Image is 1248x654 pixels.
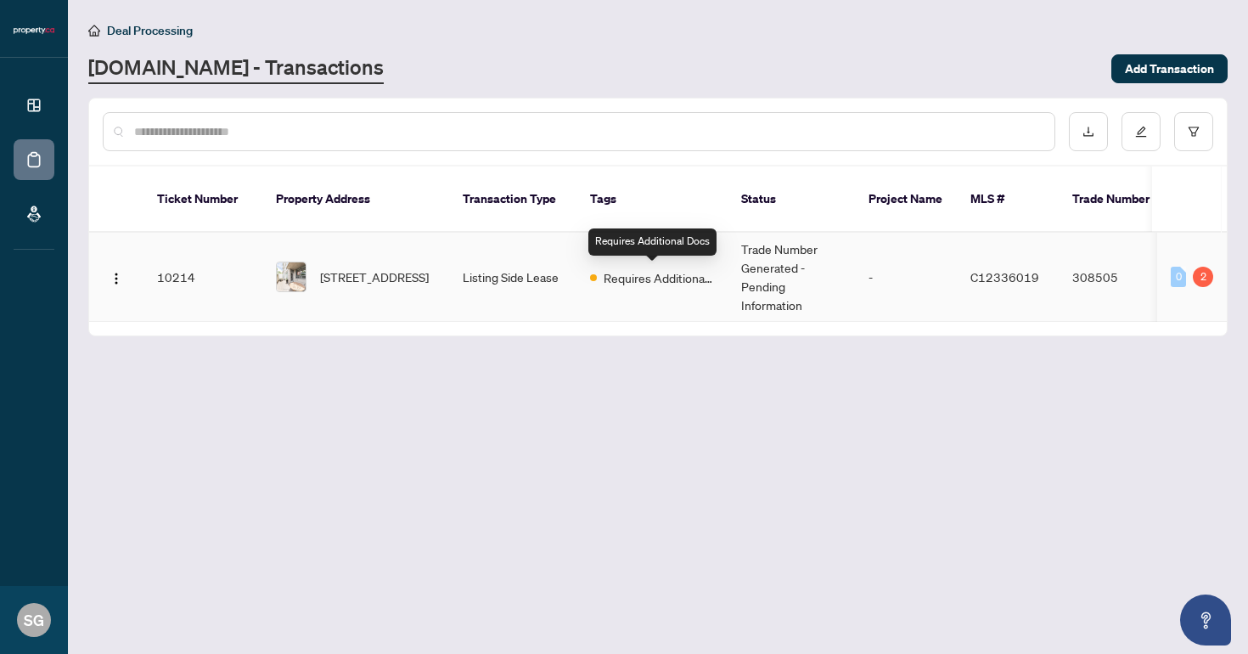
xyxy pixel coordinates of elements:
td: 308505 [1059,233,1178,322]
span: Deal Processing [107,23,193,38]
button: filter [1174,112,1213,151]
img: thumbnail-img [277,262,306,291]
th: MLS # [957,166,1059,233]
th: Project Name [855,166,957,233]
span: Add Transaction [1125,55,1214,82]
th: Status [728,166,855,233]
button: Logo [103,263,130,290]
th: Trade Number [1059,166,1178,233]
span: download [1082,126,1094,138]
button: Open asap [1180,595,1231,646]
img: Logo [110,272,123,285]
span: edit [1135,126,1147,138]
td: Trade Number Generated - Pending Information [728,233,855,322]
div: 0 [1171,267,1186,287]
button: download [1069,112,1108,151]
span: home [88,25,100,37]
img: logo [14,25,54,36]
div: Requires Additional Docs [588,228,717,256]
th: Ticket Number [143,166,262,233]
td: 10214 [143,233,262,322]
th: Transaction Type [449,166,576,233]
span: C12336019 [970,269,1039,285]
button: edit [1122,112,1161,151]
th: Tags [576,166,728,233]
button: Add Transaction [1111,54,1228,83]
span: [STREET_ADDRESS] [320,268,429,286]
th: Property Address [262,166,449,233]
span: filter [1188,126,1200,138]
span: SG [24,608,44,632]
div: 2 [1193,267,1213,287]
td: Listing Side Lease [449,233,576,322]
span: Requires Additional Docs [604,268,714,287]
td: - [855,233,957,322]
a: [DOMAIN_NAME] - Transactions [88,54,384,84]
